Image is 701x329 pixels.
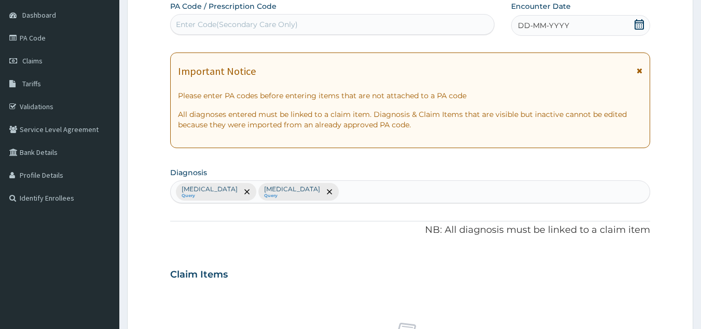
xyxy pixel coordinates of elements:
[511,1,571,11] label: Encounter Date
[22,10,56,20] span: Dashboard
[170,223,651,237] p: NB: All diagnosis must be linked to a claim item
[178,90,643,101] p: Please enter PA codes before entering items that are not attached to a PA code
[170,1,277,11] label: PA Code / Prescription Code
[242,187,252,196] span: remove selection option
[178,65,256,77] h1: Important Notice
[22,56,43,65] span: Claims
[264,185,320,193] p: [MEDICAL_DATA]
[178,109,643,130] p: All diagnoses entered must be linked to a claim item. Diagnosis & Claim Items that are visible bu...
[22,79,41,88] span: Tariffs
[182,193,238,199] small: Query
[176,19,298,30] div: Enter Code(Secondary Care Only)
[170,269,228,281] h3: Claim Items
[170,167,207,178] label: Diagnosis
[264,193,320,199] small: Query
[182,185,238,193] p: [MEDICAL_DATA]
[325,187,334,196] span: remove selection option
[518,20,569,31] span: DD-MM-YYYY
